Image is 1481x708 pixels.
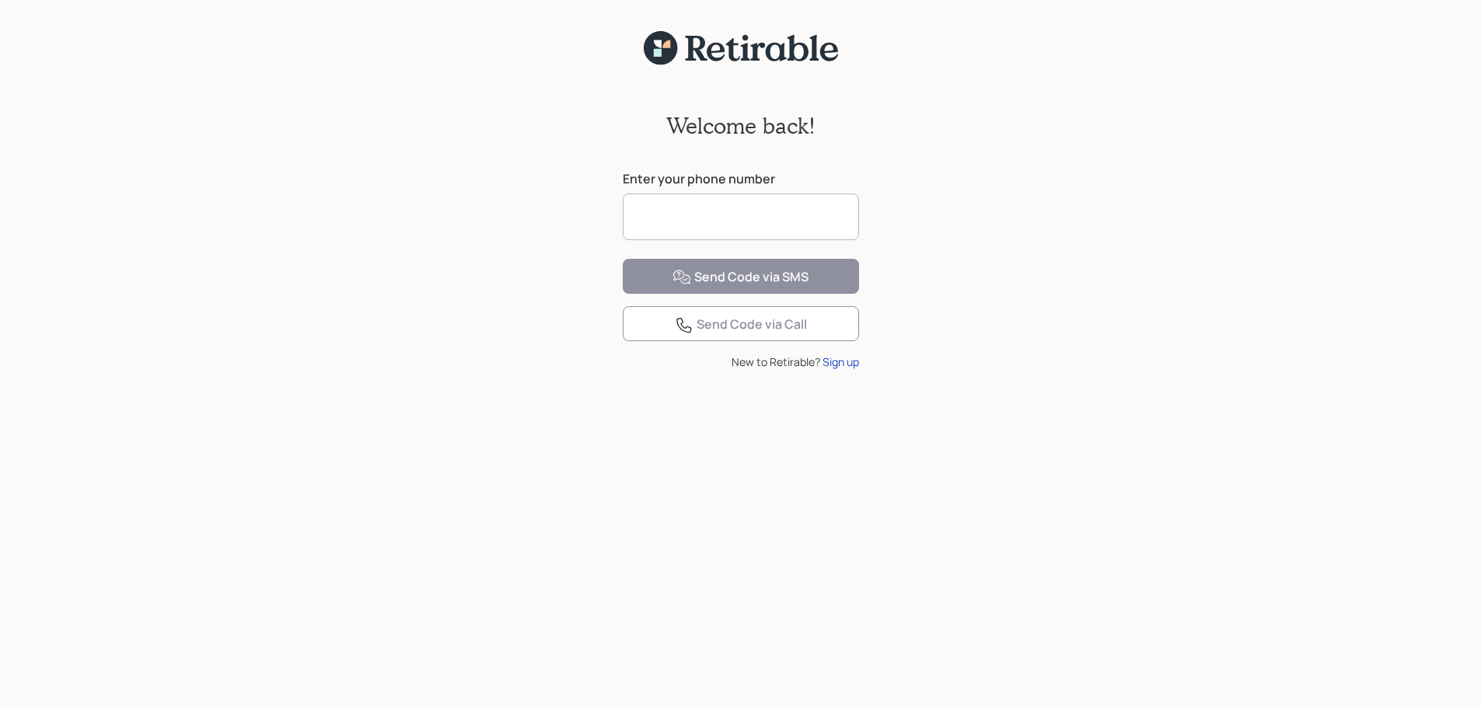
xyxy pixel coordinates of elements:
button: Send Code via SMS [623,259,859,294]
button: Send Code via Call [623,306,859,341]
div: Send Code via SMS [672,268,809,287]
label: Enter your phone number [623,170,859,187]
div: New to Retirable? [623,354,859,370]
div: Sign up [823,354,859,370]
div: Send Code via Call [675,316,807,334]
h2: Welcome back! [666,113,816,139]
